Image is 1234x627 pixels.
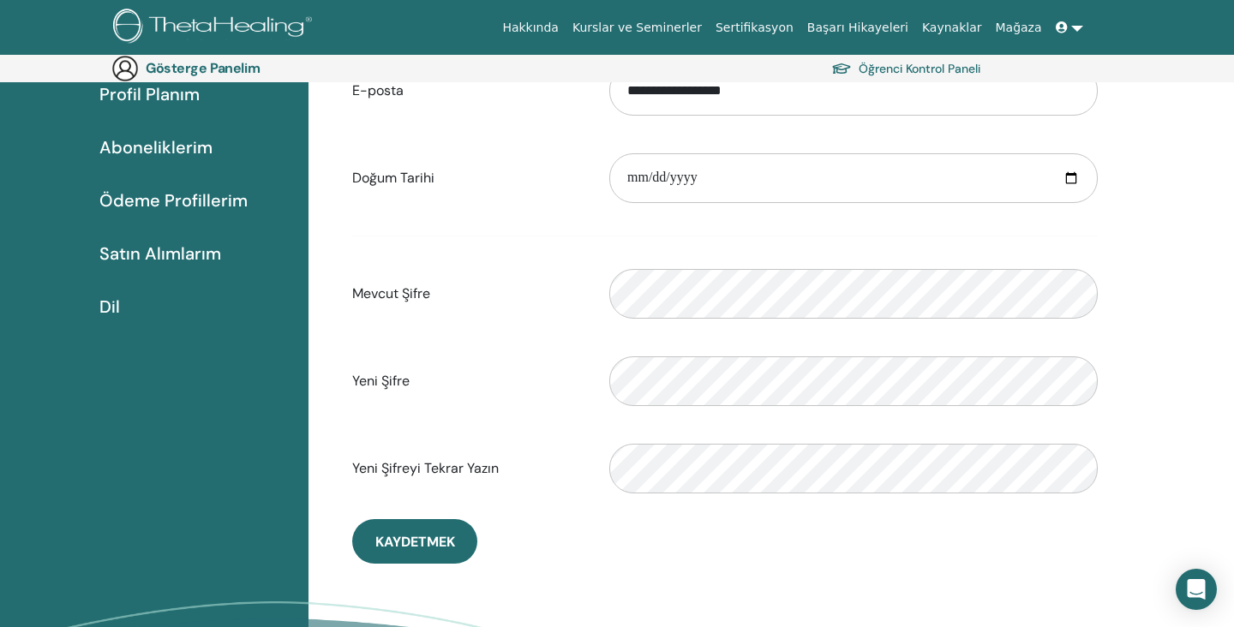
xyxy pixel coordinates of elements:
font: Öğrenci Kontrol Paneli [859,62,980,77]
font: Dil [99,296,120,318]
font: Kurslar ve Seminerler [572,21,702,34]
font: Hakkında [502,21,559,34]
a: Öğrenci Kontrol Paneli [831,56,980,81]
a: Kaynaklar [915,12,989,44]
a: Sertifikasyon [709,12,800,44]
font: Satın Alımlarım [99,242,221,265]
font: Sertifikasyon [716,21,794,34]
a: Hakkında [495,12,566,44]
font: Ödeme Profillerim [99,189,248,212]
font: Gösterge Panelim [146,59,260,77]
font: Mağaza [995,21,1041,34]
font: Yeni Şifreyi Tekrar Yazın [352,459,499,477]
font: E-posta [352,81,404,99]
a: Başarı Hikayeleri [800,12,915,44]
font: Kaynaklar [922,21,982,34]
img: logo.png [113,9,318,47]
button: Kaydetmek [352,519,477,564]
font: Doğum Tarihi [352,169,434,187]
a: Kurslar ve Seminerler [566,12,709,44]
font: Başarı Hikayeleri [807,21,908,34]
font: Yeni Şifre [352,372,410,390]
font: Kaydetmek [375,533,455,551]
font: Mevcut Şifre [352,284,430,302]
img: graduation-cap.svg [831,62,852,76]
a: Mağaza [988,12,1048,44]
font: Aboneliklerim [99,136,213,158]
font: Profil Planım [99,83,200,105]
div: Open Intercom Messenger [1176,569,1217,610]
img: generic-user-icon.jpg [111,55,139,82]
